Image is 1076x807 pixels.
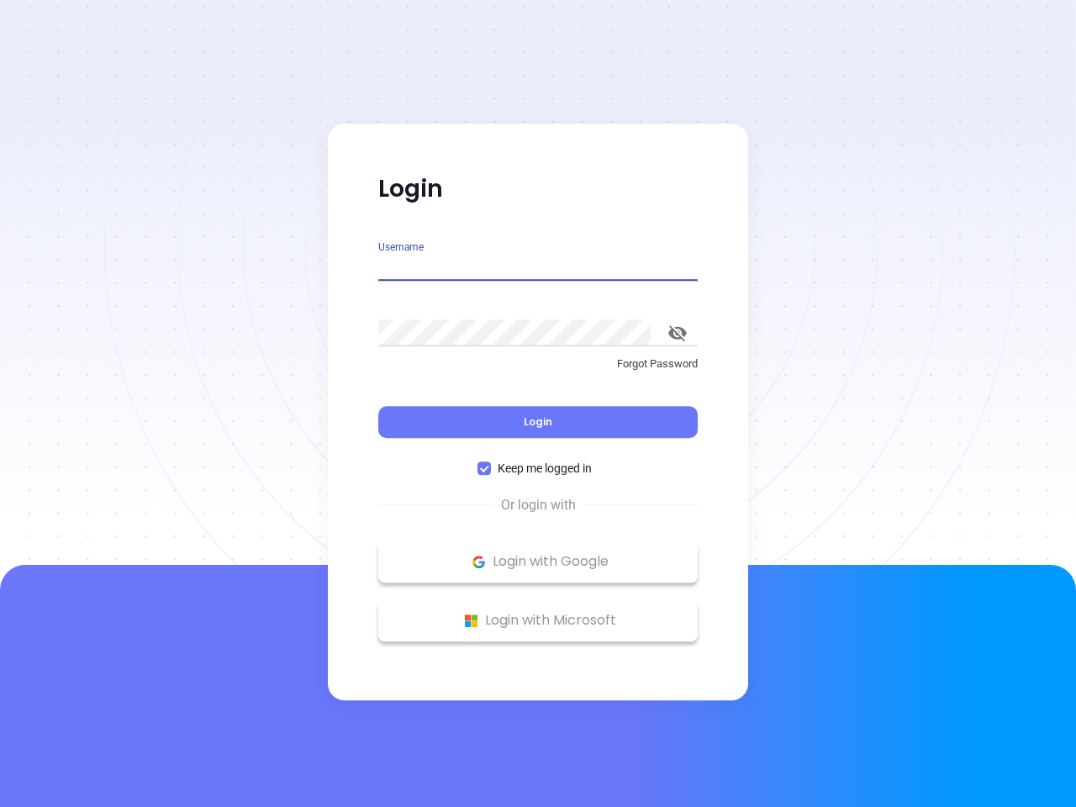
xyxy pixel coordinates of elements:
[468,551,489,572] img: Google Logo
[378,242,424,252] label: Username
[657,313,698,353] button: toggle password visibility
[491,459,599,477] span: Keep me logged in
[493,495,584,515] span: Or login with
[387,608,689,633] p: Login with Microsoft
[524,414,552,429] span: Login
[378,599,698,641] button: Microsoft Logo Login with Microsoft
[378,356,698,372] p: Forgot Password
[378,174,698,204] p: Login
[461,610,482,631] img: Microsoft Logo
[378,406,698,438] button: Login
[378,541,698,583] button: Google Logo Login with Google
[378,356,698,386] a: Forgot Password
[387,549,689,574] p: Login with Google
